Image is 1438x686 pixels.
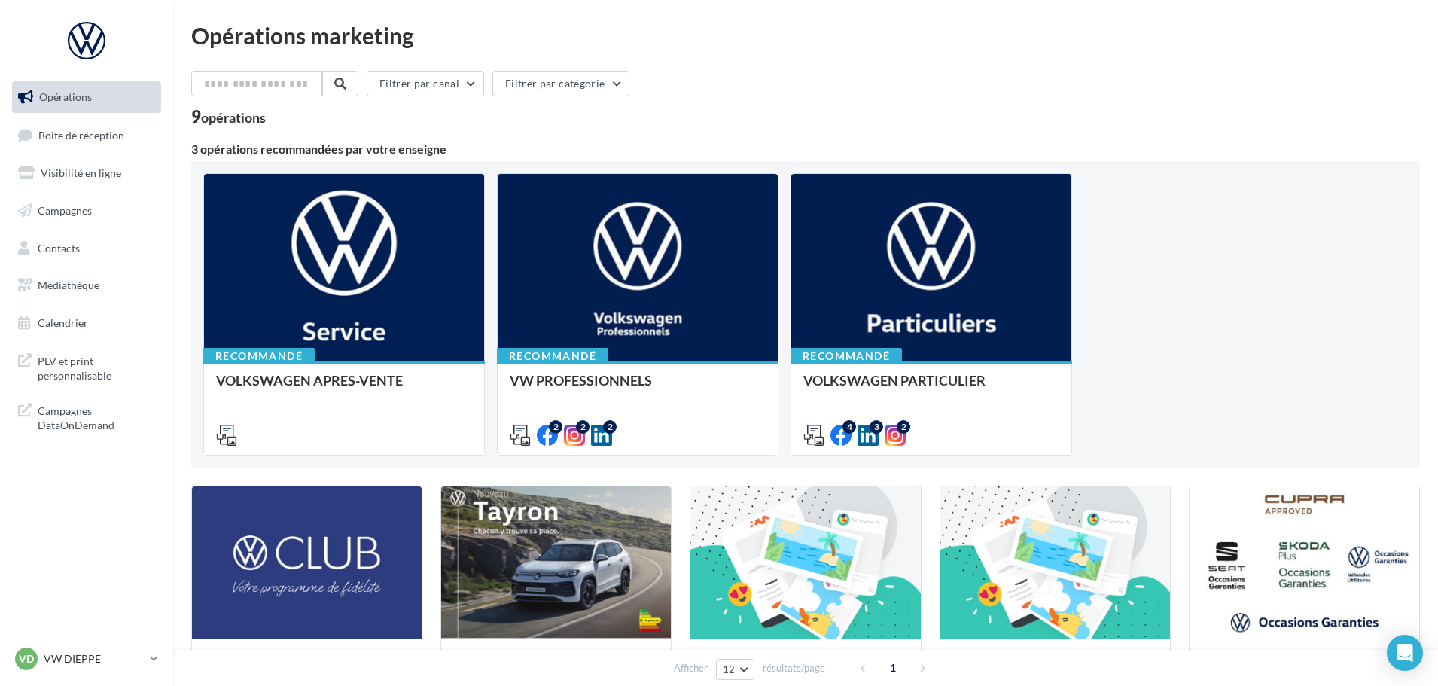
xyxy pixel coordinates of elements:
span: Médiathèque [38,279,99,291]
span: Boîte de réception [38,128,124,141]
a: Contacts [9,233,164,264]
span: Campagnes DataOnDemand [38,401,155,433]
div: Opérations marketing [191,24,1420,47]
span: Afficher [674,661,708,675]
span: PLV et print personnalisable [38,351,155,383]
a: Campagnes [9,195,164,227]
button: Filtrer par canal [367,71,484,96]
div: opérations [201,111,266,124]
a: PLV et print personnalisable [9,345,164,389]
div: Recommandé [203,348,315,364]
span: résultats/page [763,661,825,675]
div: 4 [842,420,856,434]
a: Visibilité en ligne [9,157,164,189]
p: VW DIEPPE [44,651,144,666]
div: 2 [576,420,590,434]
div: 9 [191,108,266,125]
span: Opérations [39,90,92,103]
a: Opérations [9,81,164,113]
div: Recommandé [497,348,608,364]
button: Filtrer par catégorie [492,71,629,96]
button: 12 [716,659,754,680]
span: Campagnes [38,204,92,217]
span: Contacts [38,241,80,254]
div: Recommandé [791,348,902,364]
div: 2 [897,420,910,434]
a: Calendrier [9,307,164,339]
span: Calendrier [38,316,88,329]
span: 12 [723,663,736,675]
span: VD [19,651,34,666]
a: Médiathèque [9,270,164,301]
a: Boîte de réception [9,119,164,151]
div: Open Intercom Messenger [1387,635,1423,671]
div: 2 [549,420,562,434]
div: 3 opérations recommandées par votre enseigne [191,143,1420,155]
a: Campagnes DataOnDemand [9,395,164,439]
div: 2 [603,420,617,434]
div: 3 [870,420,883,434]
span: 1 [881,656,905,680]
span: Visibilité en ligne [41,166,121,179]
span: VW PROFESSIONNELS [510,372,652,389]
span: VOLKSWAGEN APRES-VENTE [216,372,403,389]
a: VD VW DIEPPE [12,645,161,673]
span: VOLKSWAGEN PARTICULIER [803,372,986,389]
